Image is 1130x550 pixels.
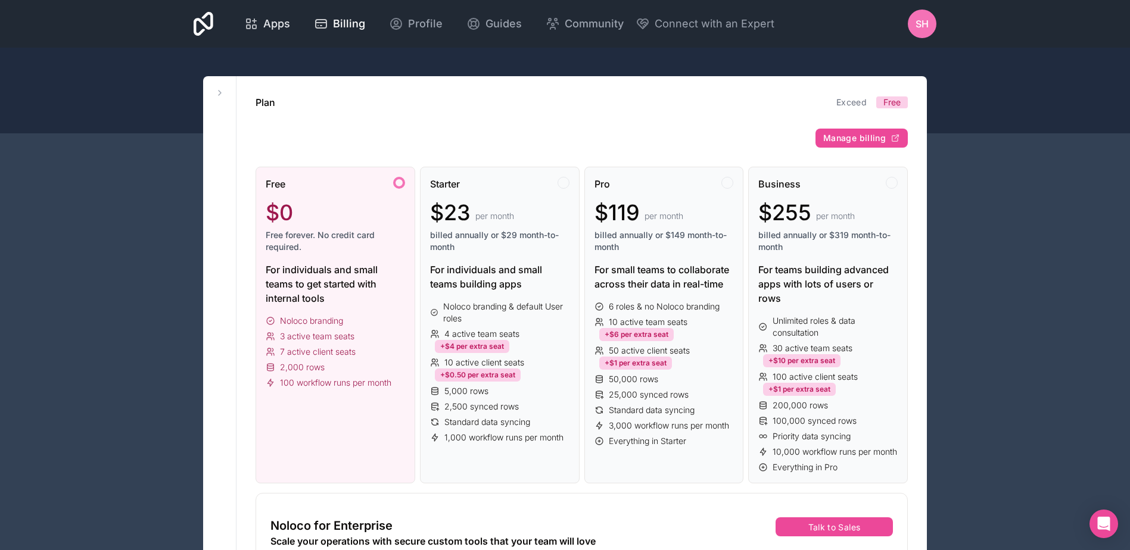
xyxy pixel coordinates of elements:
[758,177,801,191] span: Business
[430,262,569,291] div: For individuals and small teams building apps
[266,229,405,253] span: Free forever. No credit card required.
[758,229,898,253] span: billed annually or $319 month-to-month
[565,15,624,32] span: Community
[609,404,695,416] span: Standard data syncing
[609,345,690,357] span: 50 active client seats
[444,401,519,412] span: 2,500 synced rows
[763,383,836,396] div: +$1 per extra seat
[457,11,531,37] a: Guides
[280,346,356,358] span: 7 active client seats
[444,328,519,340] span: 4 active team seats
[444,432,564,443] span: 1,000 workflow runs per month
[645,210,683,222] span: per month
[266,262,405,305] div: For individuals and small teams to get started with internal tools
[836,97,867,107] a: Exceed
[815,129,908,148] button: Manage billing
[280,361,325,373] span: 2,000 rows
[609,301,720,312] span: 6 roles & no Noloco branding
[773,315,898,339] span: Unlimited roles & data consultation
[823,133,886,143] span: Manage billing
[266,177,285,191] span: Free
[599,328,674,341] div: +$6 per extra seat
[636,15,774,32] button: Connect with an Expert
[430,201,471,224] span: $23
[773,461,838,473] span: Everything in Pro
[594,229,734,253] span: billed annually or $149 month-to-month
[235,11,300,37] a: Apps
[256,95,275,110] h1: Plan
[655,15,774,32] span: Connect with an Expert
[1089,510,1118,538] div: Open Intercom Messenger
[609,373,658,385] span: 50,000 rows
[758,201,811,224] span: $255
[485,15,522,32] span: Guides
[444,357,524,368] span: 10 active client seats
[773,371,858,383] span: 100 active client seats
[430,229,569,253] span: billed annually or $29 month-to-month
[594,262,734,291] div: For small teams to collaborate across their data in real-time
[609,316,687,328] span: 10 active team seats
[444,416,530,428] span: Standard data syncing
[594,177,610,191] span: Pro
[444,385,488,397] span: 5,000 rows
[266,201,293,224] span: $0
[773,399,828,411] span: 200,000 rows
[776,517,893,536] button: Talk to Sales
[773,430,851,442] span: Priority data syncing
[758,262,898,305] div: For teams building advanced apps with lots of users or rows
[280,315,343,327] span: Noloco branding
[333,15,365,32] span: Billing
[763,354,841,367] div: +$10 per extra seat
[475,210,514,222] span: per month
[443,301,569,324] span: Noloco branding & default User roles
[609,435,686,447] span: Everything in Starter
[270,517,393,534] span: Noloco for Enterprise
[883,96,901,108] span: Free
[594,201,640,224] span: $119
[609,420,729,432] span: 3,000 workflow runs per month
[408,15,443,32] span: Profile
[270,534,688,548] div: Scale your operations with secure custom tools that your team will love
[430,177,460,191] span: Starter
[599,357,672,370] div: +$1 per extra seat
[280,377,391,389] span: 100 workflow runs per month
[435,340,509,353] div: +$4 per extra seat
[304,11,375,37] a: Billing
[536,11,633,37] a: Community
[916,17,929,31] span: SH
[379,11,452,37] a: Profile
[435,368,521,382] div: +$0.50 per extra seat
[816,210,855,222] span: per month
[773,342,852,354] span: 30 active team seats
[773,415,857,427] span: 100,000 synced rows
[773,446,897,458] span: 10,000 workflow runs per month
[609,389,689,401] span: 25,000 synced rows
[280,330,354,342] span: 3 active team seats
[263,15,290,32] span: Apps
